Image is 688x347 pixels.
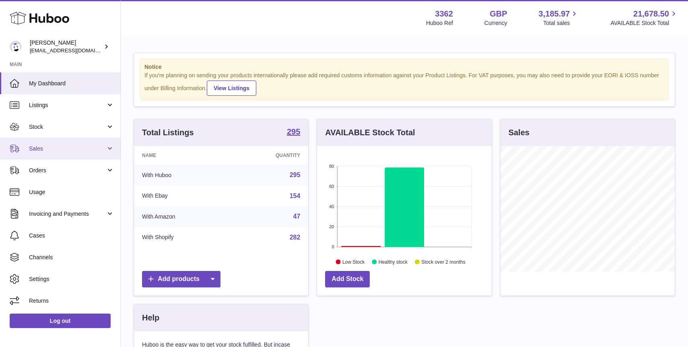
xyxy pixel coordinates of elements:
a: 154 [290,192,301,199]
span: Sales [29,145,106,153]
span: Returns [29,297,114,305]
span: Usage [29,188,114,196]
a: 295 [290,171,301,178]
span: Invoicing and Payments [29,210,106,218]
h3: AVAILABLE Stock Total [325,127,415,138]
td: With Ebay [134,186,229,207]
div: Currency [484,19,507,27]
td: With Shopify [134,227,229,248]
td: With Huboo [134,165,229,186]
a: 295 [287,128,300,137]
th: Quantity [229,146,308,165]
a: Add products [142,271,220,287]
span: Channels [29,254,114,261]
span: My Dashboard [29,80,114,87]
strong: GBP [490,8,507,19]
h3: Total Listings [142,127,194,138]
a: 21,678.50 AVAILABLE Stock Total [610,8,678,27]
div: [PERSON_NAME] [30,39,102,54]
strong: Notice [144,63,664,71]
th: Name [134,146,229,165]
h3: Sales [509,127,529,138]
span: 21,678.50 [633,8,669,19]
h3: Help [142,312,159,323]
text: Stock over 2 months [422,259,466,264]
strong: 3362 [435,8,453,19]
span: Settings [29,275,114,283]
span: Orders [29,167,106,174]
span: 3,185.97 [539,8,570,19]
a: Add Stock [325,271,370,287]
a: Log out [10,314,111,328]
img: sales@gamesconnection.co.uk [10,41,22,53]
div: Huboo Ref [426,19,453,27]
text: Healthy stock [379,259,408,264]
text: 80 [330,164,334,169]
td: With Amazon [134,206,229,227]
div: If you're planning on sending your products internationally please add required customs informati... [144,72,664,96]
a: 47 [293,213,301,220]
text: 0 [332,244,334,249]
span: Total sales [543,19,579,27]
a: 3,185.97 Total sales [539,8,579,27]
text: 40 [330,204,334,209]
a: 282 [290,234,301,241]
span: Stock [29,123,106,131]
span: [EMAIL_ADDRESS][DOMAIN_NAME] [30,47,118,54]
span: Listings [29,101,106,109]
text: Low Stock [342,259,365,264]
text: 60 [330,184,334,189]
span: AVAILABLE Stock Total [610,19,678,27]
text: 20 [330,224,334,229]
strong: 295 [287,128,300,136]
span: Cases [29,232,114,240]
a: View Listings [207,81,256,96]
